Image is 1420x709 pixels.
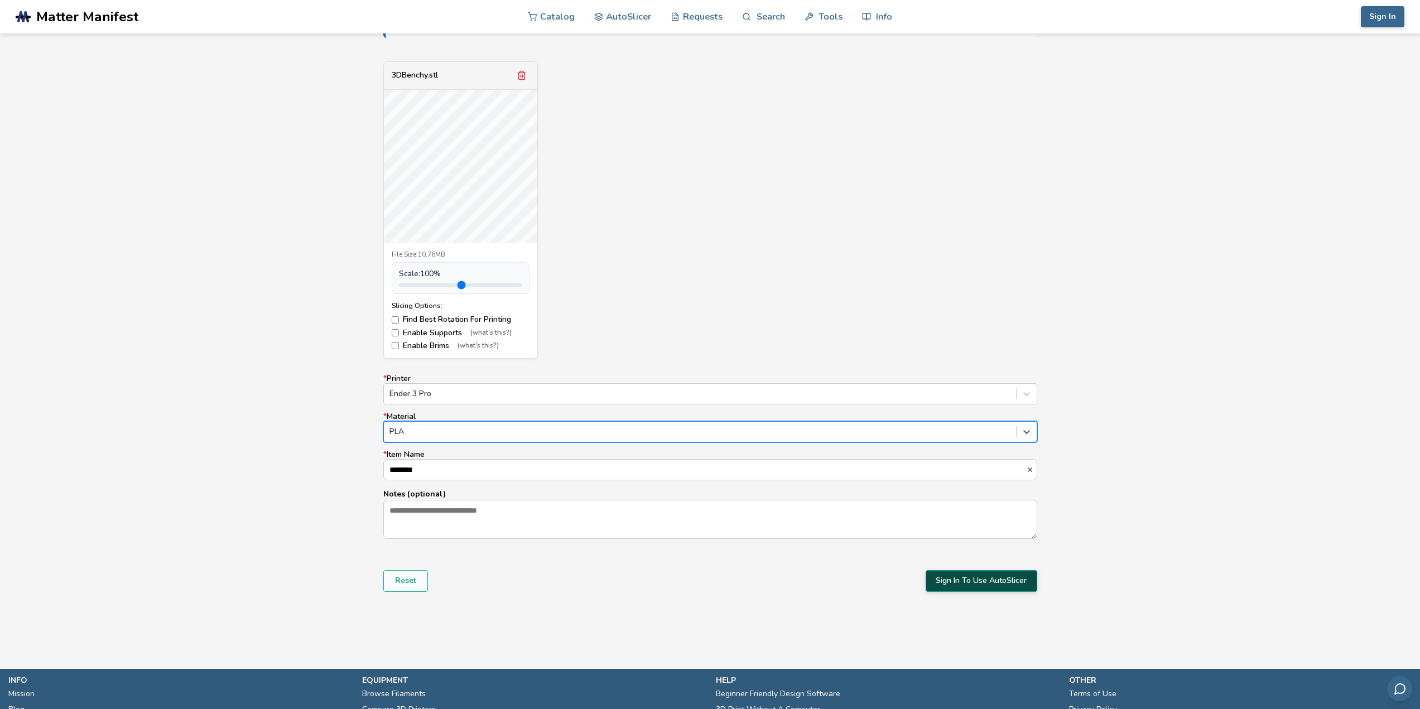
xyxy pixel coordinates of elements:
button: Remove model [514,67,530,83]
span: (what's this?) [458,342,499,350]
label: Item Name [383,450,1037,480]
label: Enable Supports [392,329,530,337]
label: Printer [383,374,1037,404]
span: (what's this?) [470,329,512,337]
div: File Size: 10.76MB [392,251,530,259]
div: Slicing Options: [392,302,530,310]
p: equipment [362,674,705,686]
button: Sign In [1361,6,1404,27]
a: Browse Filaments [362,686,426,702]
label: Material [383,412,1037,442]
button: Send feedback via email [1387,676,1412,701]
input: Enable Brims(what's this?) [392,342,399,349]
p: other [1069,674,1412,686]
p: help [716,674,1058,686]
p: Notes (optional) [383,488,1037,500]
a: Mission [8,686,35,702]
button: Sign In To Use AutoSlicer [926,570,1037,591]
textarea: Notes (optional) [384,500,1037,538]
button: Reset [383,570,428,591]
input: *Item Name [384,460,1026,480]
input: Enable Supports(what's this?) [392,329,399,336]
input: Find Best Rotation For Printing [392,316,399,324]
label: Enable Brims [392,341,530,350]
span: Matter Manifest [36,9,138,25]
p: info [8,674,351,686]
button: *Item Name [1026,466,1037,474]
span: Scale: 100 % [399,269,441,278]
a: Terms of Use [1069,686,1116,702]
div: 3DBenchy.stl [392,71,438,80]
label: Find Best Rotation For Printing [392,315,530,324]
a: Beginner Friendly Design Software [716,686,840,702]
